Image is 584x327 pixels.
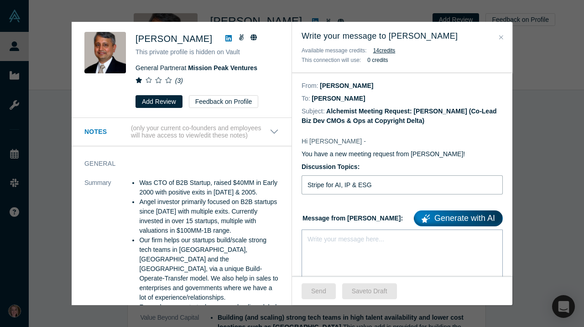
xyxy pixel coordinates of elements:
dt: From: [302,81,318,91]
button: Feedback on Profile [189,95,259,108]
label: Discussion Topics: [302,162,503,172]
p: Hi [PERSON_NAME] - [302,137,503,146]
p: (only your current co-founders and employees will have access to view/edit these notes) [131,124,270,140]
li: Our firm helps our startups build/scale strong tech teams in [GEOGRAPHIC_DATA], [GEOGRAPHIC_DATA]... [139,235,279,302]
a: Generate with AI [414,210,503,226]
button: Send [302,283,336,299]
h3: Write your message to [PERSON_NAME] [302,30,503,42]
li: Was CTO of B2B Startup, raised $40MM in Early 2000 with positive exits in [DATE] & 2005. [139,178,279,197]
dt: Subject: [302,107,325,116]
button: Close [496,32,506,43]
dt: To: [302,94,310,103]
h3: General [84,159,266,169]
img: Vipin Chawla's Profile Image [84,32,126,73]
button: 14credits [373,46,396,55]
h3: Notes [84,127,129,137]
button: Notes (only your current co-founders and employees will have access to view/edit these notes) [84,124,279,140]
span: Available message credits: [302,47,367,54]
i: ( 3 ) [175,77,183,84]
dd: [PERSON_NAME] [320,82,373,89]
p: You have a new meeting request from [PERSON_NAME]! [302,149,503,159]
div: rdw-editor [308,233,497,242]
li: Angel investor primarily focused on B2B startups since [DATE] with multiple exits. Currently inve... [139,197,279,235]
b: 0 credits [367,57,388,63]
div: rdw-wrapper [302,230,503,293]
span: [PERSON_NAME] [136,34,212,44]
a: Mission Peak Ventures [188,64,257,72]
p: This private profile is hidden on Vault [136,47,279,57]
span: This connection will use: [302,57,361,63]
span: General Partner at [136,64,257,72]
button: Add Review [136,95,182,108]
dd: Alchemist Meeting Request: [PERSON_NAME] (Co-Lead Biz Dev CMOs & Ops at Copyright Delta) [302,107,496,124]
dd: [PERSON_NAME] [312,95,365,102]
button: Saveto Draft [342,283,397,299]
label: Message from [PERSON_NAME]: [302,207,503,226]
